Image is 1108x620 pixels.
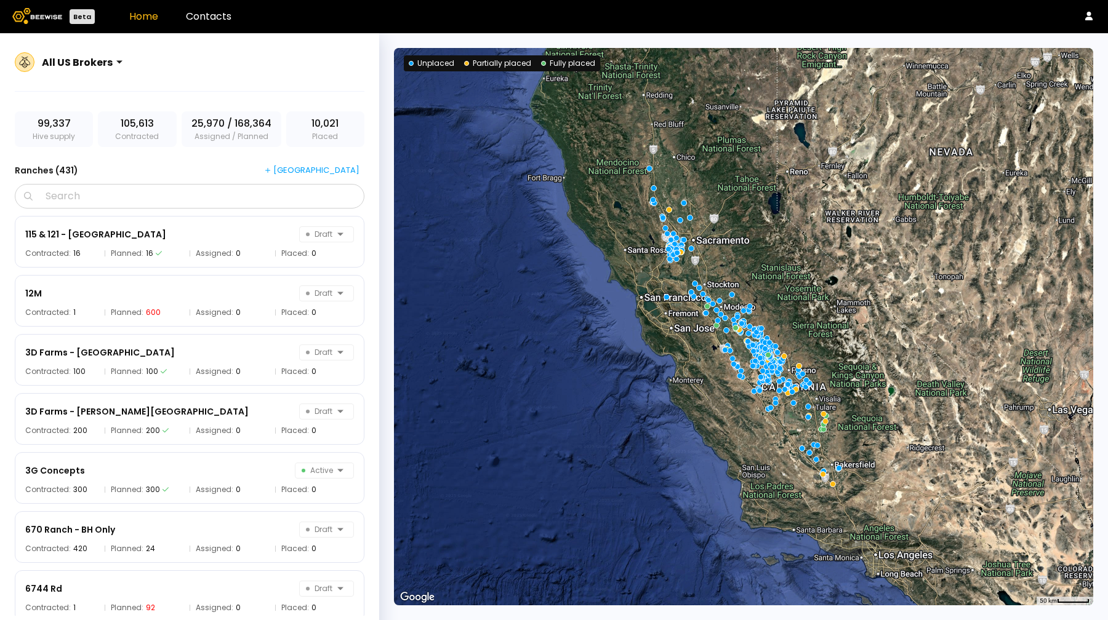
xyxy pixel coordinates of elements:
[25,368,71,375] span: Contracted:
[25,309,71,316] span: Contracted:
[1040,597,1057,604] span: 50 km
[70,9,95,24] div: Beta
[286,111,364,147] div: Placed
[311,368,316,375] div: 0
[306,522,332,537] span: Draft
[25,463,85,478] div: 3G Concepts
[236,545,241,552] div: 0
[15,111,93,147] div: Hive supply
[311,545,316,552] div: 0
[302,463,333,478] span: Active
[306,581,332,596] span: Draft
[25,250,71,257] span: Contracted:
[397,589,438,605] img: Google
[182,111,281,147] div: Assigned / Planned
[311,116,339,131] span: 10,021
[397,589,438,605] a: Open this area in Google Maps (opens a new window)
[196,250,233,257] span: Assigned:
[12,8,62,24] img: Beewise logo
[146,604,155,611] div: 92
[73,545,87,552] div: 420
[73,309,76,316] div: 1
[111,486,143,493] span: Planned:
[306,286,332,301] span: Draft
[236,486,241,493] div: 0
[281,427,309,434] span: Placed:
[25,404,249,419] div: 3D Farms - [PERSON_NAME][GEOGRAPHIC_DATA]
[111,250,143,257] span: Planned:
[121,116,154,131] span: 105,613
[73,368,86,375] div: 100
[111,427,143,434] span: Planned:
[73,427,87,434] div: 200
[186,9,231,23] a: Contacts
[196,427,233,434] span: Assigned:
[236,427,241,434] div: 0
[306,345,332,360] span: Draft
[111,604,143,611] span: Planned:
[15,162,78,179] h3: Ranches ( 431 )
[196,486,233,493] span: Assigned:
[98,111,176,147] div: Contracted
[25,286,42,301] div: 12M
[306,404,332,419] span: Draft
[146,309,161,316] div: 600
[281,250,309,257] span: Placed:
[38,116,71,131] span: 99,337
[73,486,87,493] div: 300
[196,309,233,316] span: Assigned:
[111,309,143,316] span: Planned:
[111,545,143,552] span: Planned:
[25,427,71,434] span: Contracted:
[25,545,71,552] span: Contracted:
[260,162,364,179] button: [GEOGRAPHIC_DATA]
[129,9,158,23] a: Home
[409,58,454,69] div: Unplaced
[146,250,153,257] div: 16
[25,522,115,537] div: 670 Ranch - BH Only
[42,55,113,70] div: All US Brokers
[281,604,309,611] span: Placed:
[191,116,271,131] span: 25,970 / 168,364
[73,250,81,257] div: 16
[281,486,309,493] span: Placed:
[281,368,309,375] span: Placed:
[236,604,241,611] div: 0
[196,604,233,611] span: Assigned:
[464,58,531,69] div: Partially placed
[146,368,158,375] div: 100
[311,309,316,316] div: 0
[146,545,155,552] div: 24
[25,581,62,596] div: 6744 Rd
[236,309,241,316] div: 0
[196,368,233,375] span: Assigned:
[311,427,316,434] div: 0
[311,250,316,257] div: 0
[111,368,143,375] span: Planned:
[281,545,309,552] span: Placed:
[236,368,241,375] div: 0
[236,250,241,257] div: 0
[541,58,595,69] div: Fully placed
[146,486,160,493] div: 300
[25,604,71,611] span: Contracted:
[25,345,175,360] div: 3D Farms - [GEOGRAPHIC_DATA]
[1036,597,1093,605] button: Map scale: 50 km per 49 pixels
[73,604,76,611] div: 1
[306,227,332,242] span: Draft
[265,165,359,176] div: [GEOGRAPHIC_DATA]
[196,545,233,552] span: Assigned:
[25,227,166,242] div: 115 & 121 - [GEOGRAPHIC_DATA]
[25,486,71,493] span: Contracted:
[281,309,309,316] span: Placed:
[146,427,160,434] div: 200
[311,486,316,493] div: 0
[311,604,316,611] div: 0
